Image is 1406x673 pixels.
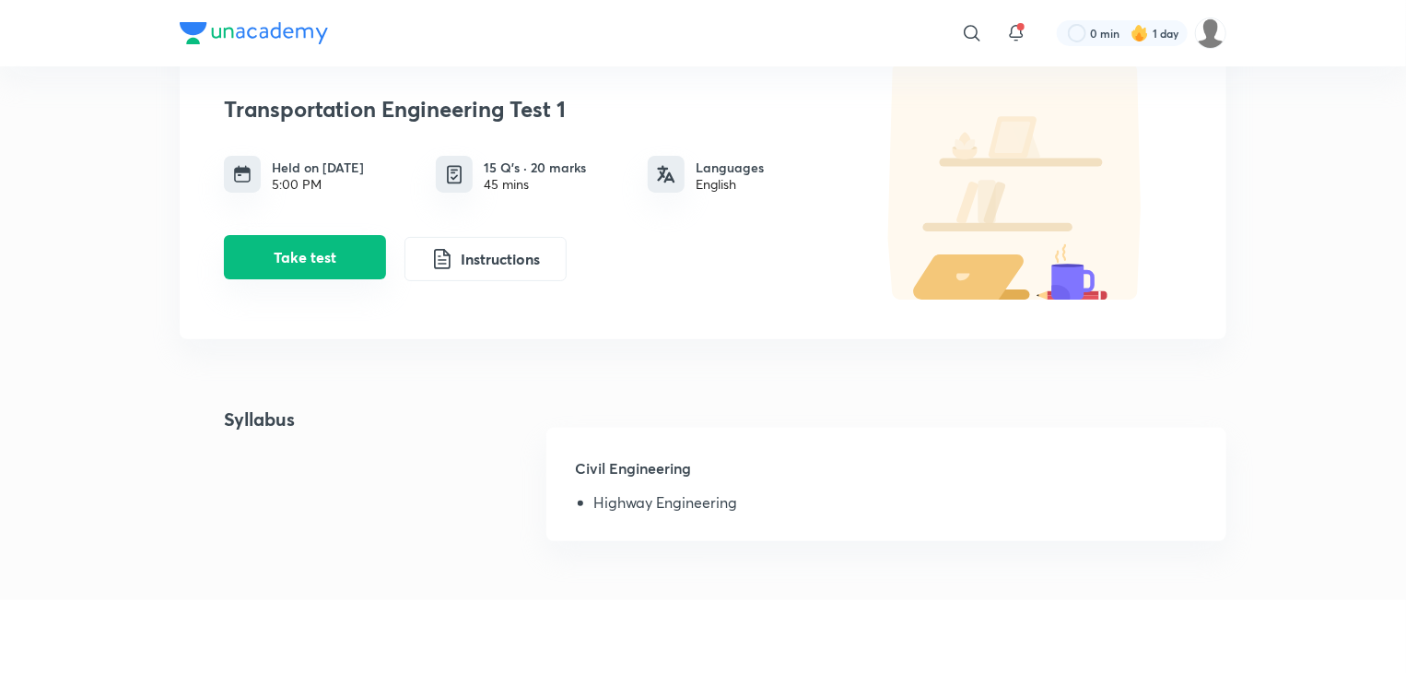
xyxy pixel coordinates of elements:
[484,158,586,177] h6: 15 Q’s · 20 marks
[576,457,1197,494] h5: Civil Engineering
[180,406,295,562] h4: Syllabus
[180,22,328,44] img: Company Logo
[443,163,466,186] img: quiz info
[657,165,675,183] img: languages
[1195,18,1226,49] img: Ashutosh Singh
[850,60,1182,300] img: default
[224,96,841,123] h3: Transportation Engineering Test 1
[696,158,764,177] h6: Languages
[431,248,453,270] img: instruction
[404,237,567,281] button: Instructions
[594,494,1197,518] li: Highway Engineering
[224,235,386,279] button: Take test
[272,177,364,192] div: 5:00 PM
[233,165,252,183] img: timing
[272,158,364,177] h6: Held on [DATE]
[1131,24,1149,42] img: streak
[484,177,586,192] div: 45 mins
[696,177,764,192] div: English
